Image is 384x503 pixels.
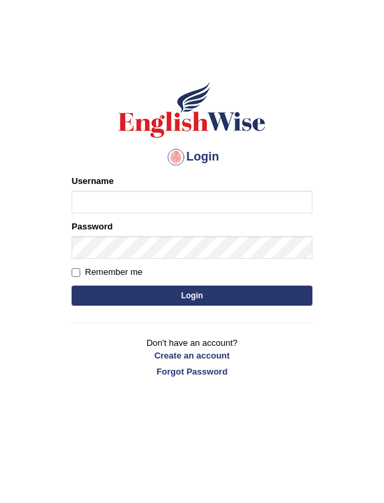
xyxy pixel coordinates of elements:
[72,220,112,233] label: Password
[72,175,114,187] label: Username
[72,336,312,378] p: Don't have an account?
[72,266,142,279] label: Remember me
[72,286,312,306] button: Login
[72,349,312,362] a: Create an account
[116,80,268,140] img: Logo of English Wise sign in for intelligent practice with AI
[72,365,312,378] a: Forgot Password
[72,146,312,168] h4: Login
[72,268,80,277] input: Remember me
